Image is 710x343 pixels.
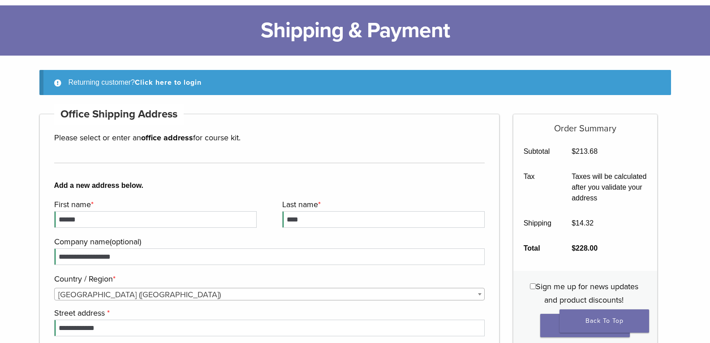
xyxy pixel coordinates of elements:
[54,306,483,320] label: Street address
[54,235,483,248] label: Company name
[39,70,671,95] div: Returning customer?
[559,309,649,333] a: Back To Top
[562,164,657,211] td: Taxes will be calculated after you validate your address
[513,211,562,236] th: Shipping
[282,198,482,211] label: Last name
[540,314,630,337] button: Place order
[135,78,202,87] a: Click here to login
[572,219,576,227] span: $
[513,114,657,134] h5: Order Summary
[54,288,485,300] span: Country / Region
[513,164,562,211] th: Tax
[536,282,638,305] span: Sign me up for news updates and product discounts!
[55,288,485,301] span: United States (US)
[530,283,536,289] input: Sign me up for news updates and product discounts!
[513,139,562,164] th: Subtotal
[54,104,184,125] h4: Office Shipping Address
[572,148,576,155] span: $
[572,244,598,252] bdi: 228.00
[513,236,562,261] th: Total
[141,133,193,143] strong: office address
[572,148,598,155] bdi: 213.68
[54,198,254,211] label: First name
[572,244,576,252] span: $
[54,180,485,191] b: Add a new address below.
[54,131,485,144] p: Please select or enter an for course kit.
[54,272,483,286] label: Country / Region
[110,237,141,247] span: (optional)
[572,219,594,227] bdi: 14.32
